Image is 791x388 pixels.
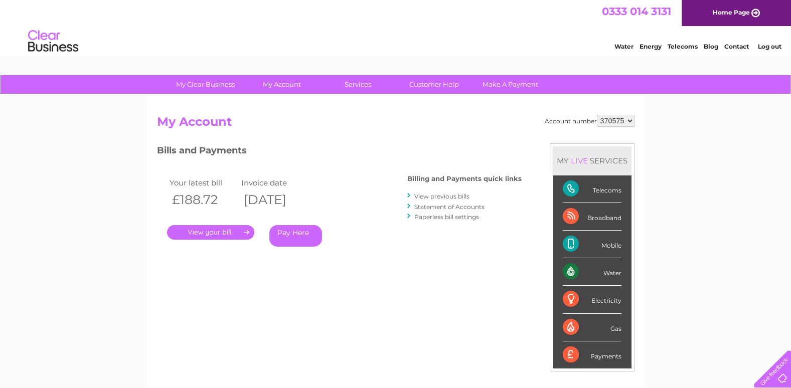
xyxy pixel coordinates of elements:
[164,75,247,94] a: My Clear Business
[563,175,621,203] div: Telecoms
[393,75,476,94] a: Customer Help
[240,75,323,94] a: My Account
[563,286,621,313] div: Electricity
[704,43,718,50] a: Blog
[157,115,635,134] h2: My Account
[563,258,621,286] div: Water
[469,75,552,94] a: Make A Payment
[239,176,311,189] td: Invoice date
[758,43,781,50] a: Log out
[157,143,522,161] h3: Bills and Payments
[614,43,634,50] a: Water
[167,225,254,240] a: .
[724,43,749,50] a: Contact
[414,192,469,200] a: View previous bills
[167,189,239,210] th: £188.72
[414,213,479,221] a: Paperless bill settings
[414,203,485,211] a: Statement of Accounts
[407,175,522,182] h4: Billing and Payments quick links
[553,146,631,175] div: MY SERVICES
[545,115,635,127] div: Account number
[563,203,621,231] div: Broadband
[239,189,311,210] th: [DATE]
[602,5,671,18] a: 0333 014 3131
[269,225,322,247] a: Pay Here
[28,26,79,57] img: logo.png
[167,176,239,189] td: Your latest bill
[563,314,621,341] div: Gas
[563,341,621,368] div: Payments
[668,43,698,50] a: Telecoms
[640,43,662,50] a: Energy
[569,156,590,165] div: LIVE
[317,75,399,94] a: Services
[563,231,621,258] div: Mobile
[159,6,633,49] div: Clear Business is a trading name of Verastar Limited (registered in [GEOGRAPHIC_DATA] No. 3667643...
